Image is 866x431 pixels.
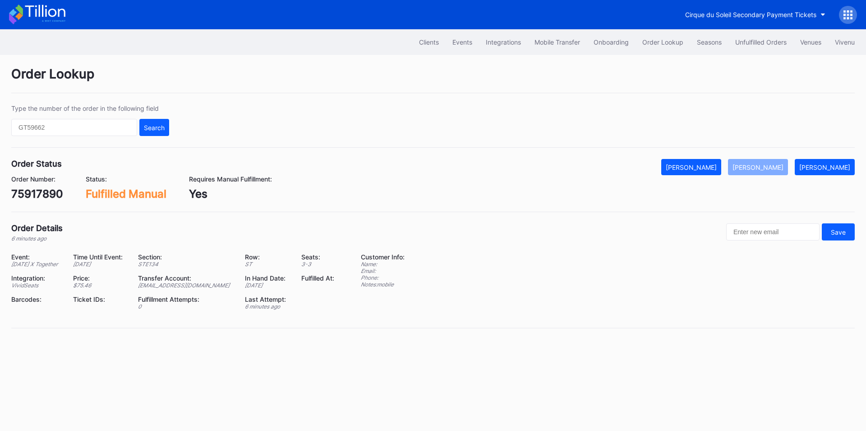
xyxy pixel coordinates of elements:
[642,38,683,46] div: Order Lookup
[11,119,137,136] input: GT59662
[138,282,234,289] div: [EMAIL_ADDRESS][DOMAIN_NAME]
[800,38,821,46] div: Venues
[11,159,62,168] div: Order Status
[728,34,793,50] button: Unfulfilled Orders
[138,253,234,261] div: Section:
[301,274,338,282] div: Fulfilled At:
[86,187,166,200] div: Fulfilled Manual
[73,253,127,261] div: Time Until Event:
[361,261,405,268] div: Name:
[828,34,861,50] button: Vivenu
[245,261,290,268] div: ST
[728,159,788,175] button: [PERSON_NAME]
[685,11,816,18] div: Cirque du Soleil Secondary Payment Tickets
[726,223,820,240] input: Enter new email
[11,223,63,233] div: Order Details
[73,282,127,289] div: $ 75.46
[11,235,63,242] div: 6 minutes ago
[11,187,63,200] div: 75917890
[678,6,832,23] button: Cirque du Soleil Secondary Payment Tickets
[479,34,528,50] button: Integrations
[138,295,234,303] div: Fulfillment Attempts:
[189,187,272,200] div: Yes
[73,295,127,303] div: Ticket IDs:
[11,175,63,183] div: Order Number:
[822,223,855,240] button: Save
[446,34,479,50] button: Events
[245,303,290,310] div: 6 minutes ago
[11,261,62,268] div: [DATE] X Together
[245,282,290,289] div: [DATE]
[144,124,165,132] div: Search
[452,38,472,46] div: Events
[636,34,690,50] button: Order Lookup
[361,281,405,288] div: Notes: mobile
[11,253,62,261] div: Event:
[732,163,783,171] div: [PERSON_NAME]
[831,228,846,236] div: Save
[11,274,62,282] div: Integration:
[799,163,850,171] div: [PERSON_NAME]
[11,66,855,93] div: Order Lookup
[697,38,722,46] div: Seasons
[795,159,855,175] button: [PERSON_NAME]
[301,253,338,261] div: Seats:
[361,253,405,261] div: Customer Info:
[245,274,290,282] div: In Hand Date:
[138,274,234,282] div: Transfer Account:
[138,261,234,268] div: STE134
[528,34,587,50] button: Mobile Transfer
[690,34,728,50] button: Seasons
[486,38,521,46] div: Integrations
[73,274,127,282] div: Price:
[661,159,721,175] button: [PERSON_NAME]
[594,38,629,46] div: Onboarding
[138,303,234,310] div: 0
[301,261,338,268] div: 3 - 3
[73,261,127,268] div: [DATE]
[245,295,290,303] div: Last Attempt:
[11,104,169,112] div: Type the number of the order in the following field
[139,119,169,136] button: Search
[666,163,717,171] div: [PERSON_NAME]
[735,38,787,46] div: Unfulfilled Orders
[361,268,405,274] div: Email:
[86,175,166,183] div: Status:
[793,34,828,50] button: Venues
[189,175,272,183] div: Requires Manual Fulfillment:
[11,295,62,303] div: Barcodes:
[587,34,636,50] button: Onboarding
[361,274,405,281] div: Phone:
[534,38,580,46] div: Mobile Transfer
[11,282,62,289] div: VividSeats
[419,38,439,46] div: Clients
[245,253,290,261] div: Row:
[835,38,855,46] div: Vivenu
[412,34,446,50] button: Clients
